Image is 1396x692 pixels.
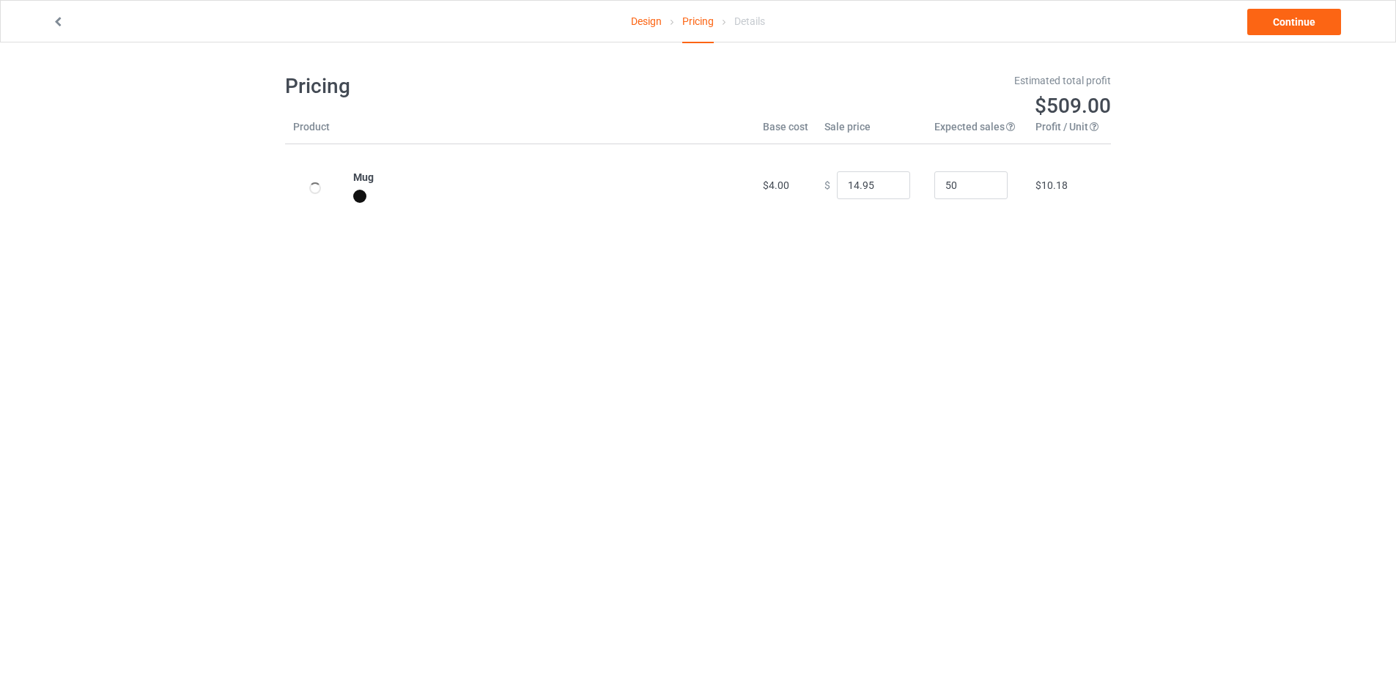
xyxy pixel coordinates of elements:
th: Profit / Unit [1027,119,1111,144]
th: Base cost [755,119,816,144]
th: Product [285,119,345,144]
span: $509.00 [1035,94,1111,118]
b: Mug [353,171,374,183]
div: Pricing [682,1,714,43]
span: $10.18 [1035,179,1068,191]
th: Expected sales [926,119,1027,144]
span: $ [824,179,830,191]
a: Continue [1247,9,1341,35]
span: $4.00 [763,179,789,191]
th: Sale price [816,119,926,144]
div: Details [734,1,765,42]
div: Estimated total profit [709,73,1112,88]
h1: Pricing [285,73,688,100]
a: Design [631,1,662,42]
